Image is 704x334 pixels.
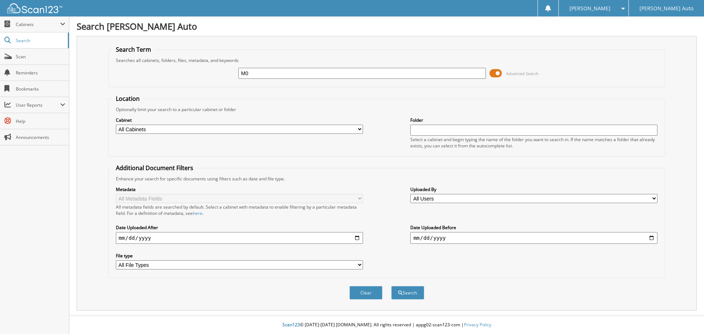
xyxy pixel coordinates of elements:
span: [PERSON_NAME] [569,6,610,11]
span: Announcements [16,134,65,140]
a: here [193,210,202,216]
label: File type [116,253,363,259]
img: scan123-logo-white.svg [7,3,62,13]
a: Privacy Policy [464,322,491,328]
label: Uploaded By [410,186,657,192]
div: All metadata fields are searched by default. Select a cabinet with metadata to enable filtering b... [116,204,363,216]
button: Clear [349,286,382,300]
label: Date Uploaded After [116,224,363,231]
button: Search [391,286,424,300]
label: Metadata [116,186,363,192]
span: Bookmarks [16,86,65,92]
span: [PERSON_NAME] Auto [639,6,693,11]
span: User Reports [16,102,60,108]
label: Folder [410,117,657,123]
legend: Location [112,95,143,103]
span: Reminders [16,70,65,76]
h1: Search [PERSON_NAME] Auto [77,20,697,32]
span: Search [16,37,64,44]
div: Searches all cabinets, folders, files, metadata, and keywords [112,57,661,63]
div: Enhance your search for specific documents using filters such as date and file type. [112,176,661,182]
span: Help [16,118,65,124]
input: end [410,232,657,244]
input: start [116,232,363,244]
iframe: Chat Widget [667,299,704,334]
span: Cabinets [16,21,60,27]
label: Cabinet [116,117,363,123]
legend: Additional Document Filters [112,164,197,172]
span: Scan [16,54,65,60]
div: Optionally limit your search to a particular cabinet or folder [112,106,661,113]
div: © [DATE]-[DATE] [DOMAIN_NAME]. All rights reserved | appg02-scan123-com | [69,316,704,334]
div: Select a cabinet and begin typing the name of the folder you want to search in. If the name match... [410,136,657,149]
span: Scan123 [282,322,300,328]
span: Advanced Search [506,71,539,76]
legend: Search Term [112,45,155,54]
label: Date Uploaded Before [410,224,657,231]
